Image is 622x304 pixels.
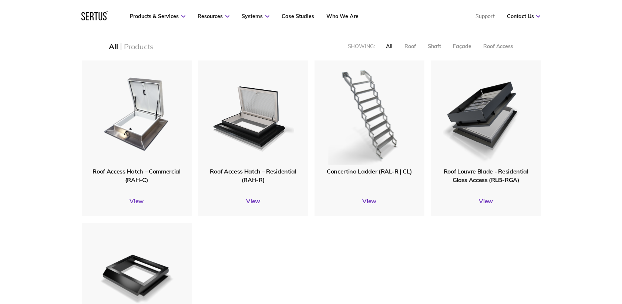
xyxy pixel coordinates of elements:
div: All [109,42,118,51]
div: All [386,43,392,50]
a: Systems [242,13,269,20]
div: Showing: [348,43,375,50]
span: Concertina Ladder (RAL-R | CL) [327,168,412,175]
a: Support [475,13,494,20]
a: Who We Are [326,13,358,20]
div: Shaft [427,43,441,50]
a: Resources [198,13,229,20]
span: Roof Access Hatch – Commercial (RAH-C) [93,168,180,183]
a: Products & Services [130,13,185,20]
a: Contact Us [507,13,540,20]
a: View [82,197,192,205]
span: Roof Louvre Blade - Residential Glass Access (RLB-RGA) [443,168,528,183]
div: Roof Access [483,43,513,50]
div: Products [124,42,154,51]
div: Roof [404,43,416,50]
div: Façade [453,43,471,50]
a: Case Studies [282,13,314,20]
a: View [315,197,424,205]
span: Roof Access Hatch – Residential (RAH-R) [210,168,296,183]
a: View [198,197,308,205]
a: View [431,197,541,205]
